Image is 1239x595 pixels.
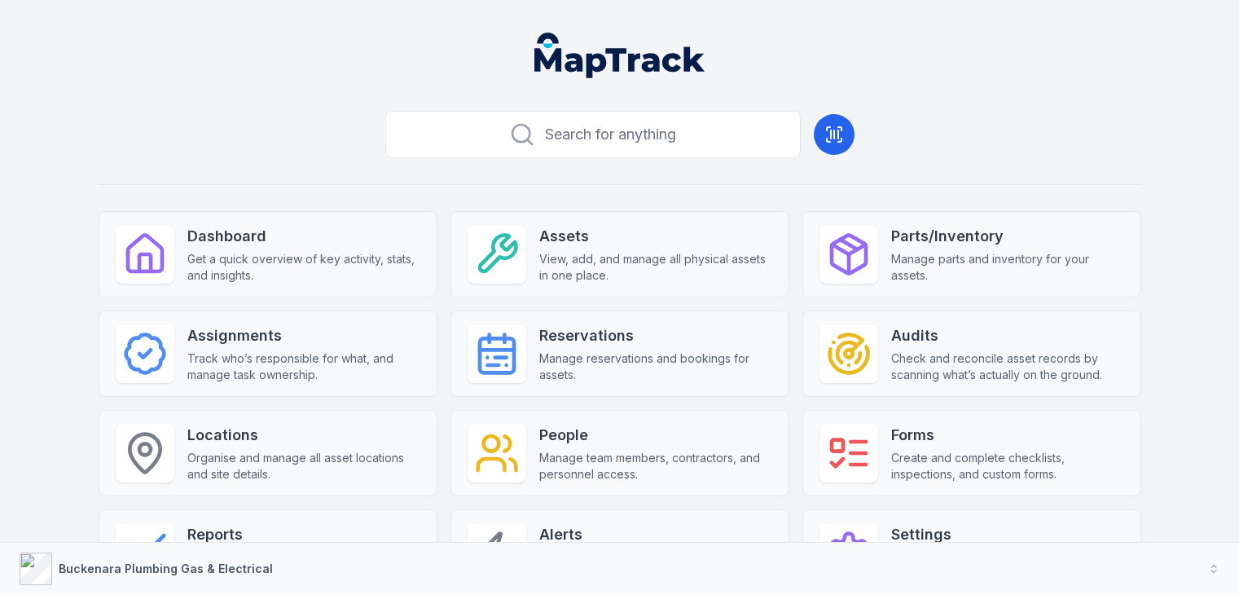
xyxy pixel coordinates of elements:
[539,523,772,546] strong: Alerts
[802,311,1141,397] a: AuditsCheck and reconcile asset records by scanning what’s actually on the ground.
[385,111,801,158] button: Search for anything
[539,324,772,347] strong: Reservations
[802,410,1141,496] a: FormsCreate and complete checklists, inspections, and custom forms.
[450,311,789,397] a: ReservationsManage reservations and bookings for assets.
[99,211,437,297] a: DashboardGet a quick overview of key activity, stats, and insights.
[891,523,1124,546] strong: Settings
[59,562,273,575] strong: Buckenara Plumbing Gas & Electrical
[99,311,437,397] a: AssignmentsTrack who’s responsible for what, and manage task ownership.
[450,410,789,496] a: PeopleManage team members, contractors, and personnel access.
[891,225,1124,248] strong: Parts/Inventory
[891,251,1124,284] span: Manage parts and inventory for your assets.
[99,410,437,496] a: LocationsOrganise and manage all asset locations and site details.
[539,350,772,383] span: Manage reservations and bookings for assets.
[891,424,1124,447] strong: Forms
[891,350,1124,383] span: Check and reconcile asset records by scanning what’s actually on the ground.
[539,424,772,447] strong: People
[187,225,420,248] strong: Dashboard
[539,251,772,284] span: View, add, and manage all physical assets in one place.
[187,523,420,546] strong: Reports
[187,424,420,447] strong: Locations
[802,211,1141,297] a: Parts/InventoryManage parts and inventory for your assets.
[187,350,420,383] span: Track who’s responsible for what, and manage task ownership.
[508,33,732,78] nav: Global
[539,225,772,248] strong: Assets
[545,123,676,146] span: Search for anything
[187,251,420,284] span: Get a quick overview of key activity, stats, and insights.
[539,450,772,483] span: Manage team members, contractors, and personnel access.
[891,450,1124,483] span: Create and complete checklists, inspections, and custom forms.
[891,324,1124,347] strong: Audits
[187,324,420,347] strong: Assignments
[187,450,420,483] span: Organise and manage all asset locations and site details.
[450,211,789,297] a: AssetsView, add, and manage all physical assets in one place.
